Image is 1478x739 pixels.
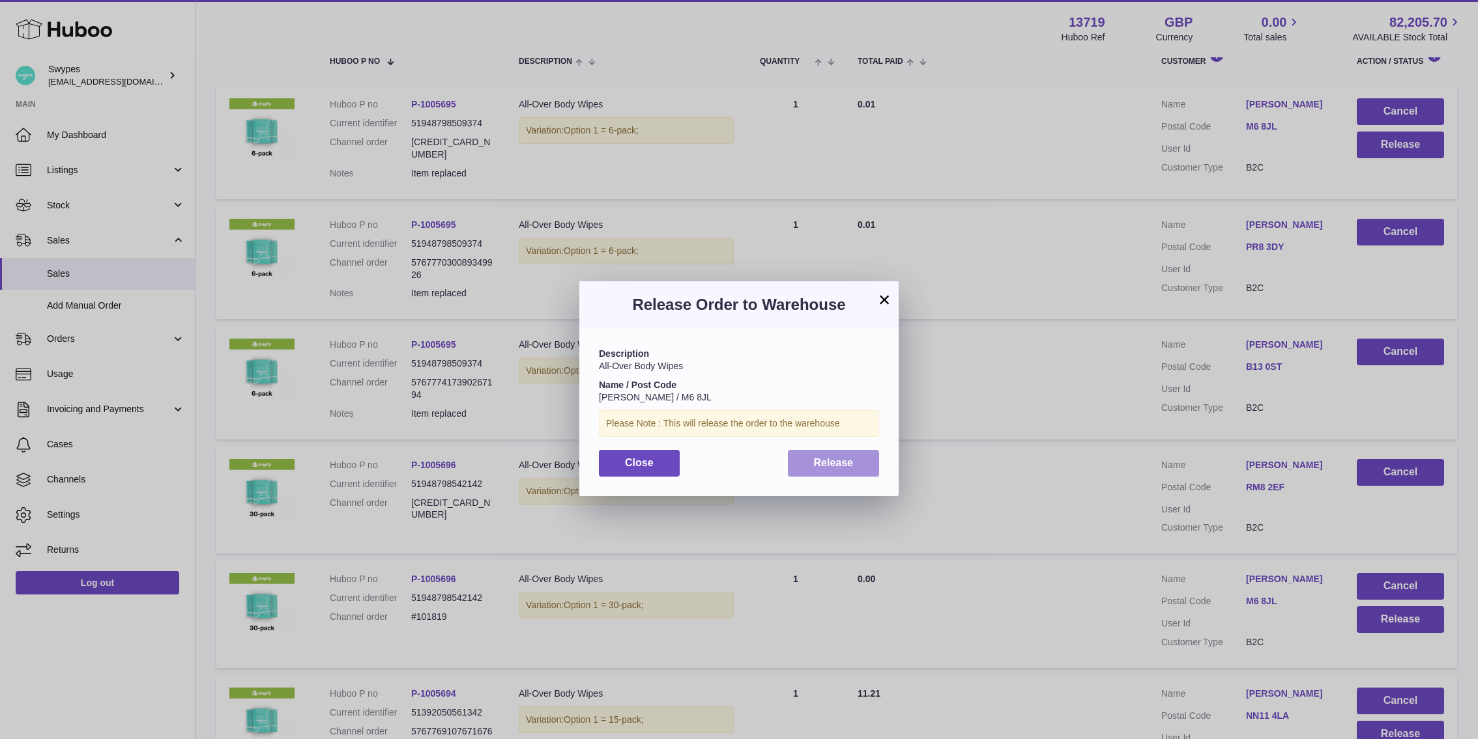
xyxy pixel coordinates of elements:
div: Please Note : This will release the order to the warehouse [599,410,879,437]
button: × [877,292,892,307]
span: All-Over Body Wipes [599,361,683,371]
strong: Description [599,348,649,359]
button: Close [599,450,680,477]
span: Release [814,457,854,468]
span: Close [625,457,654,468]
span: [PERSON_NAME] / M6 8JL [599,392,712,402]
strong: Name / Post Code [599,380,676,390]
button: Release [788,450,880,477]
h3: Release Order to Warehouse [599,294,879,315]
